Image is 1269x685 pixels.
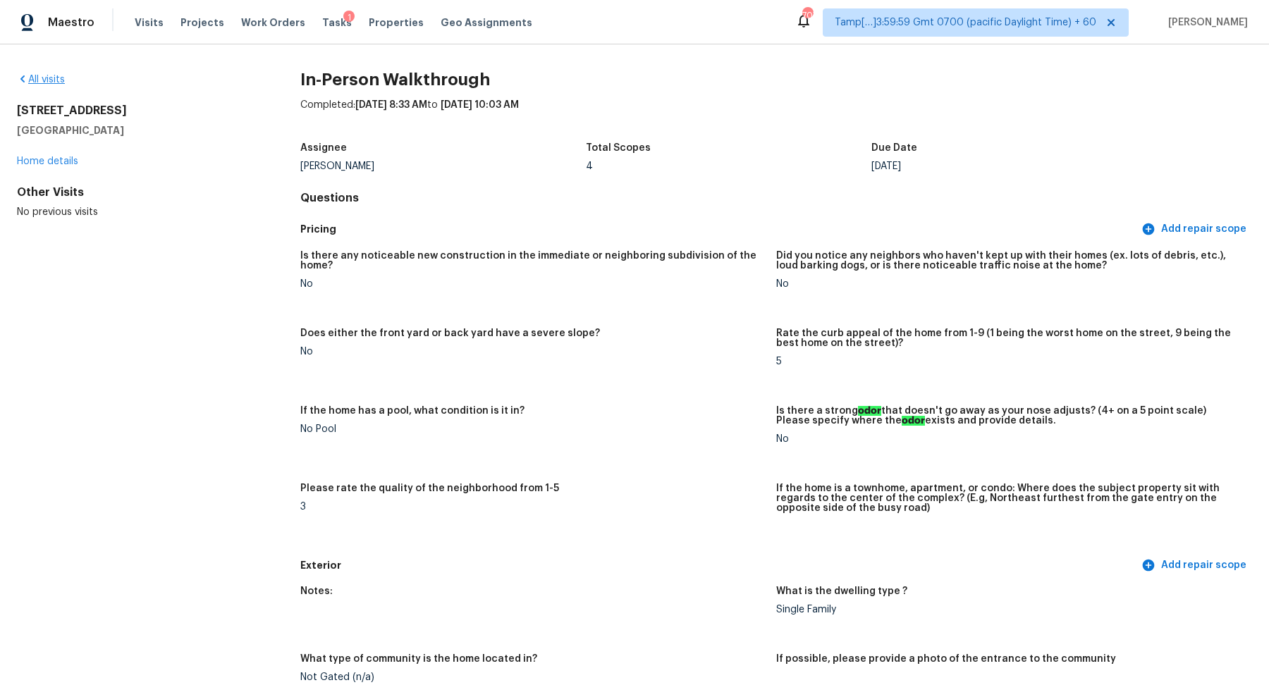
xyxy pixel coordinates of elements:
[17,156,78,166] a: Home details
[300,73,1252,87] h2: In-Person Walkthrough
[776,251,1241,271] h5: Did you notice any neighbors who haven't kept up with their homes (ex. lots of debris, etc.), lou...
[300,586,333,596] h5: Notes:
[369,16,424,30] span: Properties
[300,424,765,434] div: No Pool
[300,483,559,493] h5: Please rate the quality of the neighborhood from 1-5
[776,434,1241,444] div: No
[858,406,881,416] ah_el_jm_1744356538015: odor
[835,16,1096,30] span: Tamp[…]3:59:59 Gmt 0700 (pacific Daylight Time) + 60
[300,143,347,153] h5: Assignee
[300,191,1252,205] h4: Questions
[1139,216,1252,242] button: Add repair scope
[300,502,765,512] div: 3
[902,416,925,426] ah_el_jm_1744356538015: odor
[322,18,352,27] span: Tasks
[586,161,871,171] div: 4
[135,16,164,30] span: Visits
[1163,16,1248,30] span: [PERSON_NAME]
[300,672,765,682] div: Not Gated (n/a)
[300,347,765,357] div: No
[441,16,532,30] span: Geo Assignments
[776,357,1241,366] div: 5
[776,406,1241,426] h5: Is there a strong that doesn't go away as your nose adjusts? (4+ on a 5 point scale) Please speci...
[441,100,519,110] span: [DATE] 10:03 AM
[1139,553,1252,579] button: Add repair scope
[300,251,765,271] h5: Is there any noticeable new construction in the immediate or neighboring subdivision of the home?
[776,279,1241,289] div: No
[776,586,907,596] h5: What is the dwelling type ?
[17,104,255,118] h2: [STREET_ADDRESS]
[586,143,651,153] h5: Total Scopes
[300,161,586,171] div: [PERSON_NAME]
[1144,221,1246,238] span: Add repair scope
[180,16,224,30] span: Projects
[17,123,255,137] h5: [GEOGRAPHIC_DATA]
[802,8,812,23] div: 707
[776,483,1241,513] h5: If the home is a townhome, apartment, or condo: Where does the subject property sit with regards ...
[300,654,537,664] h5: What type of community is the home located in?
[871,143,917,153] h5: Due Date
[48,16,94,30] span: Maestro
[300,328,600,338] h5: Does either the front yard or back yard have a severe slope?
[17,75,65,85] a: All visits
[355,100,427,110] span: [DATE] 8:33 AM
[17,185,255,199] div: Other Visits
[17,207,98,217] span: No previous visits
[776,605,1241,615] div: Single Family
[241,16,305,30] span: Work Orders
[300,98,1252,135] div: Completed: to
[300,279,765,289] div: No
[776,654,1116,664] h5: If possible, please provide a photo of the entrance to the community
[343,11,355,25] div: 1
[300,222,1139,237] h5: Pricing
[776,328,1241,348] h5: Rate the curb appeal of the home from 1-9 (1 being the worst home on the street, 9 being the best...
[871,161,1157,171] div: [DATE]
[300,558,1139,573] h5: Exterior
[1144,557,1246,574] span: Add repair scope
[300,406,525,416] h5: If the home has a pool, what condition is it in?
